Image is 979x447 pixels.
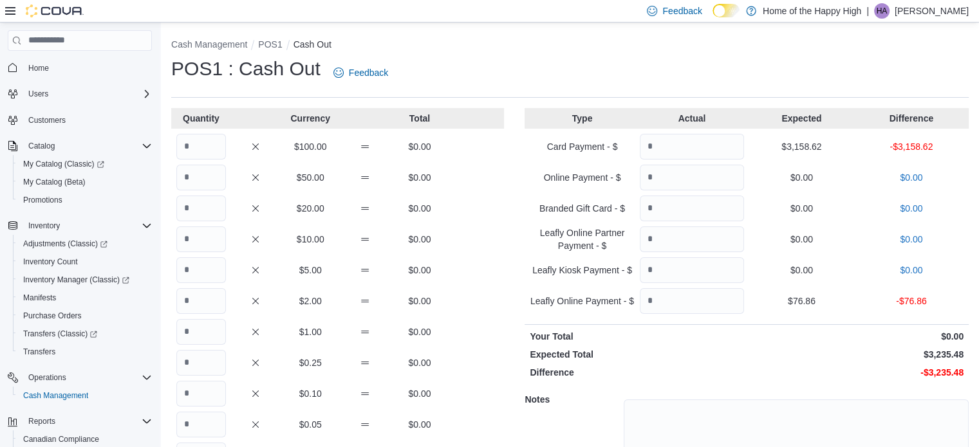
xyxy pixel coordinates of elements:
[877,3,888,19] span: HA
[176,112,226,125] p: Quantity
[13,343,157,361] button: Transfers
[640,288,744,314] input: Quantity
[28,63,49,73] span: Home
[23,414,152,429] span: Reports
[23,138,60,154] button: Catalog
[395,325,445,338] p: $0.00
[530,366,744,379] p: Difference
[395,356,445,369] p: $0.00
[13,271,157,289] a: Inventory Manager (Classic)
[859,171,964,184] p: $0.00
[286,140,335,153] p: $100.00
[18,254,152,269] span: Inventory Count
[23,347,55,357] span: Transfers
[3,217,157,235] button: Inventory
[18,308,87,324] a: Purchase Orders
[18,236,113,251] a: Adjustments (Classic)
[18,272,135,287] a: Inventory Manager (Classic)
[13,191,157,209] button: Promotions
[749,366,964,379] p: -$3,235.48
[176,412,226,437] input: Quantity
[23,112,152,128] span: Customers
[3,59,157,77] button: Home
[395,140,445,153] p: $0.00
[28,416,55,426] span: Reports
[530,112,634,125] p: Type
[18,174,91,190] a: My Catalog (Beta)
[749,140,853,153] p: $3,158.62
[640,112,744,125] p: Actual
[530,295,634,307] p: Leafly Online Payment - $
[18,156,152,172] span: My Catalog (Classic)
[874,3,890,19] div: Hussain Abbas
[859,112,964,125] p: Difference
[23,86,53,102] button: Users
[23,60,152,76] span: Home
[13,253,157,271] button: Inventory Count
[18,254,83,269] a: Inventory Count
[749,202,853,215] p: $0.00
[859,295,964,307] p: -$76.86
[23,239,107,249] span: Adjustments (Classic)
[286,418,335,431] p: $0.05
[23,177,86,187] span: My Catalog (Beta)
[23,390,88,401] span: Cash Management
[23,434,99,444] span: Canadian Compliance
[640,134,744,160] input: Quantity
[23,293,56,303] span: Manifests
[895,3,969,19] p: [PERSON_NAME]
[23,113,71,128] a: Customers
[395,171,445,184] p: $0.00
[18,192,68,208] a: Promotions
[28,89,48,99] span: Users
[13,289,157,307] button: Manifests
[395,202,445,215] p: $0.00
[13,325,157,343] a: Transfers (Classic)
[23,218,152,233] span: Inventory
[18,326,102,342] a: Transfers (Classic)
[294,39,331,50] button: Cash Out
[18,432,152,447] span: Canadian Compliance
[763,3,861,19] p: Home of the Happy High
[23,275,129,285] span: Inventory Manager (Classic)
[286,112,335,125] p: Currency
[859,264,964,277] p: $0.00
[749,264,853,277] p: $0.00
[176,381,226,406] input: Quantity
[18,156,109,172] a: My Catalog (Classic)
[18,272,152,287] span: Inventory Manager (Classic)
[176,319,226,345] input: Quantity
[859,140,964,153] p: -$3,158.62
[18,308,152,324] span: Purchase Orders
[525,387,621,412] h5: Notes
[530,330,744,343] p: Your Total
[18,344,61,360] a: Transfers
[23,329,97,339] span: Transfers (Classic)
[13,387,157,405] button: Cash Management
[749,112,853,125] p: Expected
[866,3,869,19] p: |
[18,326,152,342] span: Transfers (Classic)
[18,290,61,306] a: Manifests
[3,85,157,103] button: Users
[640,196,744,221] input: Quantity
[23,370,152,385] span: Operations
[395,295,445,307] p: $0.00
[28,221,60,231] span: Inventory
[286,356,335,369] p: $0.25
[176,350,226,376] input: Quantity
[23,218,65,233] button: Inventory
[530,264,634,277] p: Leafly Kiosk Payment - $
[349,66,388,79] span: Feedback
[749,330,964,343] p: $0.00
[23,138,152,154] span: Catalog
[3,412,157,430] button: Reports
[640,226,744,252] input: Quantity
[328,60,393,86] a: Feedback
[176,257,226,283] input: Quantity
[18,290,152,306] span: Manifests
[18,388,152,403] span: Cash Management
[176,134,226,160] input: Quantity
[258,39,282,50] button: POS1
[395,233,445,246] p: $0.00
